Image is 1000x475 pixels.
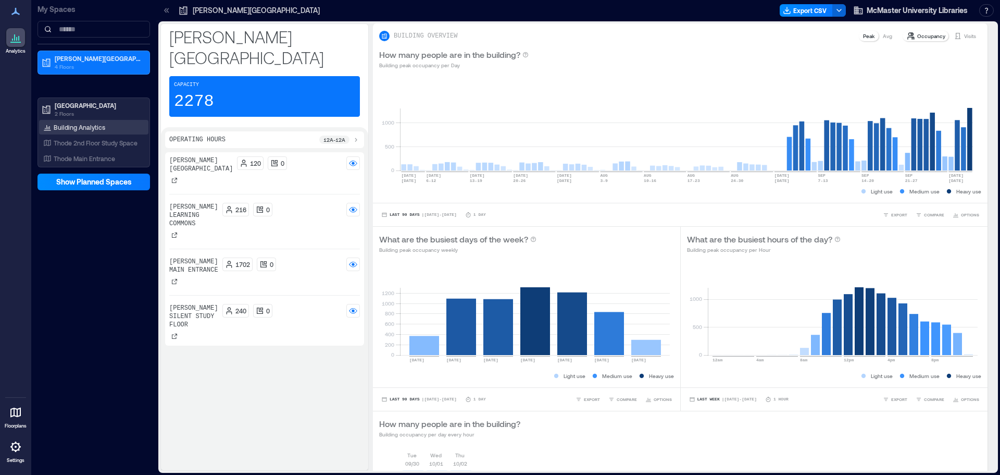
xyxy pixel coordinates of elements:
p: Thode Main Entrance [54,154,115,163]
p: 0 [266,307,270,315]
p: 0 [270,260,273,269]
text: 12am [712,358,722,362]
p: 1 Day [473,212,486,218]
text: [DATE] [470,173,485,178]
text: [DATE] [401,173,416,178]
button: COMPARE [914,394,946,405]
text: 12pm [844,358,854,362]
span: COMPARE [924,396,944,403]
p: How many people are in the building? [379,48,520,61]
tspan: 1000 [382,300,394,307]
p: Operating Hours [169,136,226,144]
p: 0 [281,159,284,167]
text: [DATE] [631,358,646,362]
p: Building occupancy per day every hour [379,430,520,439]
button: OPTIONS [643,394,674,405]
p: 10/01 [429,459,443,468]
text: [DATE] [557,173,572,178]
button: Export CSV [780,4,833,17]
p: Floorplans [5,423,27,429]
p: Light use [564,372,585,380]
tspan: 1000 [382,119,394,126]
span: EXPORT [584,396,600,403]
p: 09/30 [405,459,419,468]
text: 4pm [888,358,895,362]
button: McMaster University Libraries [850,2,971,19]
p: Wed [430,451,442,459]
p: My Spaces [37,4,150,15]
text: [DATE] [594,358,609,362]
p: Peak [863,32,874,40]
tspan: 200 [385,342,394,348]
text: 21-27 [905,178,918,183]
p: Medium use [909,187,940,196]
p: 4 Floors [55,63,142,71]
text: 3-9 [601,178,608,183]
text: 8pm [931,358,939,362]
text: AUG [644,173,652,178]
p: Light use [871,187,893,196]
p: How many people are in the building? [379,418,520,430]
button: OPTIONS [951,394,981,405]
p: 2 Floors [55,109,142,118]
text: [DATE] [557,178,572,183]
tspan: 600 [385,321,394,327]
p: Medium use [602,372,632,380]
text: 20-26 [513,178,526,183]
button: COMPARE [914,210,946,220]
span: COMPARE [924,212,944,218]
text: 8am [800,358,808,362]
button: Last 90 Days |[DATE]-[DATE] [379,210,459,220]
text: SEP [818,173,826,178]
p: 216 [235,205,246,214]
a: Analytics [3,25,29,57]
text: [DATE] [948,173,964,178]
tspan: 0 [698,351,702,358]
text: 10-16 [644,178,656,183]
p: 240 [235,307,246,315]
p: Capacity [174,81,199,89]
text: SEP [861,173,869,178]
span: OPTIONS [961,396,979,403]
button: Show Planned Spaces [37,174,150,190]
p: 2278 [174,91,214,112]
p: Building peak occupancy weekly [379,246,536,254]
p: Heavy use [956,372,981,380]
a: Settings [3,434,28,467]
p: [PERSON_NAME][GEOGRAPHIC_DATA] [169,156,233,173]
tspan: 500 [385,143,394,150]
p: 1 Hour [773,396,789,403]
p: Settings [7,457,24,464]
tspan: 0 [391,351,394,358]
text: AUG [731,173,739,178]
tspan: 800 [385,310,394,316]
p: Tue [407,451,417,459]
a: Floorplans [2,400,30,432]
text: [DATE] [774,173,790,178]
p: Thu [455,451,465,459]
button: Last Week |[DATE]-[DATE] [687,394,759,405]
p: 12a - 12a [323,136,345,144]
p: Heavy use [956,187,981,196]
text: 6-12 [426,178,436,183]
p: [GEOGRAPHIC_DATA] [55,101,142,109]
p: Building Analytics [54,123,105,131]
p: [PERSON_NAME][GEOGRAPHIC_DATA] [193,5,320,16]
tspan: 1000 [689,296,702,302]
text: 4am [756,358,764,362]
p: 1 Day [473,396,486,403]
text: 17-23 [687,178,700,183]
span: OPTIONS [961,212,979,218]
text: [DATE] [446,358,461,362]
text: [DATE] [401,178,416,183]
p: Building peak occupancy per Day [379,61,529,69]
span: McMaster University Libraries [867,5,968,16]
p: BUILDING OVERVIEW [394,32,457,40]
text: 24-30 [731,178,743,183]
text: AUG [687,173,695,178]
text: [DATE] [520,358,535,362]
button: EXPORT [881,210,909,220]
text: [DATE] [948,178,964,183]
span: EXPORT [891,396,907,403]
button: EXPORT [881,394,909,405]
